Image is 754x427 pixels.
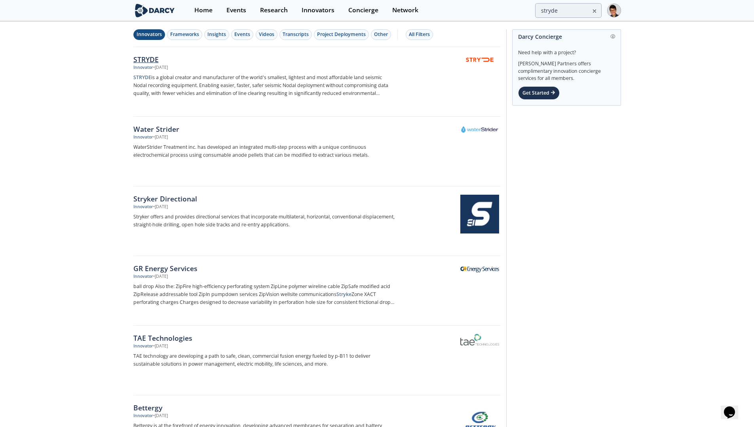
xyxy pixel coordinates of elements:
div: Innovator [133,273,153,280]
div: • [DATE] [153,65,168,71]
div: Events [226,7,246,13]
p: ball drop Also the: ZipFire high-efficiency perforating system ZipLine polymer wireline cable Zip... [133,283,395,306]
p: is a global creator and manufacturer of the world's smallest, lightest and most affordable land s... [133,74,395,97]
a: STRYDE Innovator •[DATE] STRYDEis a global creator and manufacturer of the world's smallest, ligh... [133,47,501,117]
div: Home [194,7,213,13]
button: Other [371,29,391,40]
div: Insights [207,31,226,38]
div: Water Strider [133,124,395,134]
div: Transcripts [283,31,309,38]
div: STRYDE [133,54,395,65]
img: information.svg [611,34,615,39]
button: Transcripts [279,29,312,40]
img: Profile [607,4,621,17]
button: Project Deployments [314,29,369,40]
div: • [DATE] [153,413,168,419]
div: Stryker Directional [133,194,395,204]
div: [PERSON_NAME] Partners offers complimentary innovation concierge services for all members. [518,56,615,82]
div: Bettergy [133,402,395,413]
p: TAE technology are developing a path to safe, clean, commercial fusion energy fueled by p-B11 to ... [133,352,395,368]
img: STRYDE [460,55,499,64]
div: Innovators [137,31,162,38]
div: • [DATE] [153,204,168,210]
button: Events [231,29,253,40]
a: Stryker Directional Innovator •[DATE] Stryker offers and provides directional services that incor... [133,186,501,256]
div: Events [234,31,250,38]
div: Innovator [133,343,153,349]
strong: Stryke [336,291,351,298]
button: Videos [256,29,277,40]
div: Innovator [133,413,153,419]
p: Stryker offers and provides directional services that incorporate multilateral, horizontal, conve... [133,213,395,229]
div: Get Started [518,86,560,100]
button: Frameworks [167,29,202,40]
img: logo-wide.svg [133,4,177,17]
a: GR Energy Services Innovator •[DATE] ball drop Also the: ZipFire high-efficiency perforating syst... [133,256,501,326]
div: Concierge [348,7,378,13]
div: All Filters [409,31,430,38]
div: Innovator [133,204,153,210]
div: Innovator [133,65,153,71]
div: Network [392,7,418,13]
strong: STRYDE [133,74,151,81]
div: TAE Technologies [133,333,395,343]
a: Water Strider Innovator •[DATE] WaterStrider Treatment inc. has developed an integrated multi-ste... [133,117,501,186]
button: Insights [204,29,229,40]
div: Videos [259,31,274,38]
button: Innovators [133,29,165,40]
div: Project Deployments [317,31,366,38]
div: GR Energy Services [133,263,395,273]
a: TAE Technologies Innovator •[DATE] TAE technology are developing a path to safe, clean, commercia... [133,326,501,395]
div: Other [374,31,388,38]
div: Research [260,7,288,13]
div: • [DATE] [153,343,168,349]
img: Water Strider [460,125,499,134]
iframe: chat widget [721,395,746,419]
img: TAE Technologies [460,334,499,345]
img: GR Energy Services [460,264,499,275]
div: • [DATE] [153,134,168,140]
div: Need help with a project? [518,44,615,56]
div: Darcy Concierge [518,30,615,44]
div: Innovator [133,134,153,140]
div: • [DATE] [153,273,168,280]
div: Frameworks [170,31,199,38]
input: Advanced Search [535,3,602,18]
img: Stryker Directional [460,195,499,233]
p: WaterStrider Treatment inc. has developed an integrated multi-step process with a unique continuo... [133,143,395,159]
button: All Filters [406,29,433,40]
div: Innovators [302,7,334,13]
